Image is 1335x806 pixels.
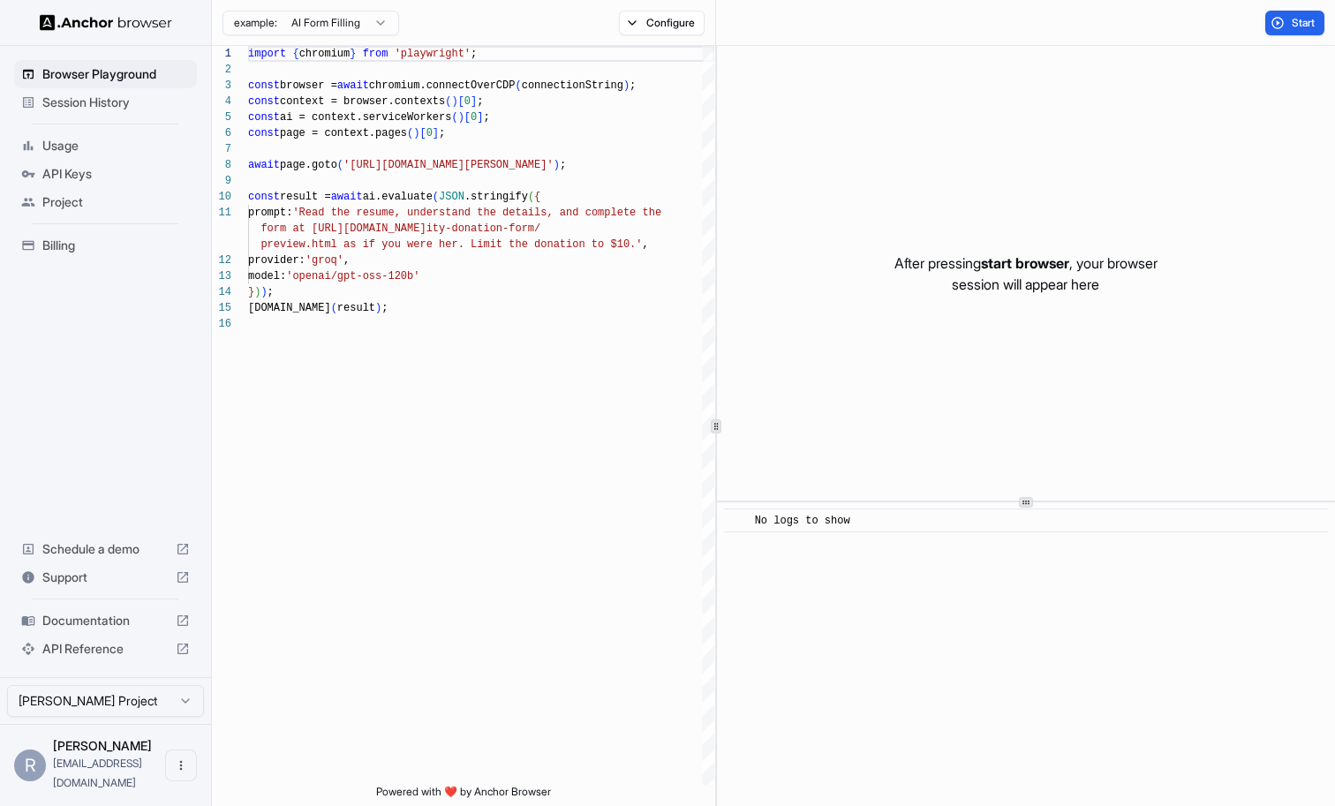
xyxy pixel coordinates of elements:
[14,606,197,635] div: Documentation
[464,95,471,108] span: 0
[53,757,142,789] span: rob@plato.so
[42,237,190,254] span: Billing
[433,191,439,203] span: (
[292,48,298,60] span: {
[534,191,540,203] span: {
[458,111,464,124] span: )
[483,111,489,124] span: ;
[53,738,152,753] span: Robert Farlow
[560,159,566,171] span: ;
[212,94,231,109] div: 4
[260,286,267,298] span: )
[234,16,277,30] span: example:
[248,159,280,171] span: await
[343,159,554,171] span: '[URL][DOMAIN_NAME][PERSON_NAME]'
[42,165,190,183] span: API Keys
[286,270,419,282] span: 'openai/gpt-oss-120b'
[471,111,477,124] span: 0
[14,188,197,216] div: Project
[212,62,231,78] div: 2
[755,515,850,527] span: No logs to show
[623,79,630,92] span: )
[337,79,369,92] span: await
[212,46,231,62] div: 1
[343,254,350,267] span: ,
[733,512,742,530] span: ​
[381,302,388,314] span: ;
[212,141,231,157] div: 7
[212,125,231,141] div: 6
[212,300,231,316] div: 15
[42,540,169,558] span: Schedule a demo
[14,563,197,591] div: Support
[458,95,464,108] span: [
[407,127,413,139] span: (
[376,785,551,806] span: Powered with ❤️ by Anchor Browser
[248,302,331,314] span: [DOMAIN_NAME]
[14,535,197,563] div: Schedule a demo
[14,132,197,160] div: Usage
[248,111,280,124] span: const
[14,60,197,88] div: Browser Playground
[14,160,197,188] div: API Keys
[254,286,260,298] span: )
[248,95,280,108] span: const
[248,286,254,298] span: }
[212,252,231,268] div: 12
[42,612,169,629] span: Documentation
[14,635,197,663] div: API Reference
[477,111,483,124] span: ]
[610,207,661,219] span: lete the
[280,79,337,92] span: browser =
[445,95,451,108] span: (
[426,127,433,139] span: 0
[619,11,705,35] button: Configure
[248,127,280,139] span: const
[212,284,231,300] div: 14
[894,252,1158,295] p: After pressing , your browser session will appear here
[165,750,197,781] button: Open menu
[451,111,457,124] span: (
[981,254,1069,272] span: start browser
[248,207,292,219] span: prompt:
[42,640,169,658] span: API Reference
[464,191,528,203] span: .stringify
[248,270,286,282] span: model:
[515,79,521,92] span: (
[14,750,46,781] div: R
[1292,16,1316,30] span: Start
[280,159,337,171] span: page.goto
[248,48,286,60] span: import
[280,191,331,203] span: result =
[578,238,642,251] span: n to $10.'
[212,157,231,173] div: 8
[642,238,648,251] span: ,
[554,159,560,171] span: )
[419,127,426,139] span: [
[471,48,477,60] span: ;
[40,14,172,31] img: Anchor Logo
[14,88,197,117] div: Session History
[1265,11,1324,35] button: Start
[337,159,343,171] span: (
[212,173,231,189] div: 9
[363,48,388,60] span: from
[299,48,351,60] span: chromium
[363,191,433,203] span: ai.evaluate
[433,127,439,139] span: ]
[248,191,280,203] span: const
[280,127,407,139] span: page = context.pages
[14,231,197,260] div: Billing
[451,95,457,108] span: )
[212,316,231,332] div: 16
[413,127,419,139] span: )
[42,193,190,211] span: Project
[331,302,337,314] span: (
[280,95,445,108] span: context = browser.contexts
[212,78,231,94] div: 3
[260,238,578,251] span: preview.html as if you were her. Limit the donatio
[630,79,636,92] span: ;
[212,189,231,205] div: 10
[331,191,363,203] span: await
[248,254,305,267] span: provider:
